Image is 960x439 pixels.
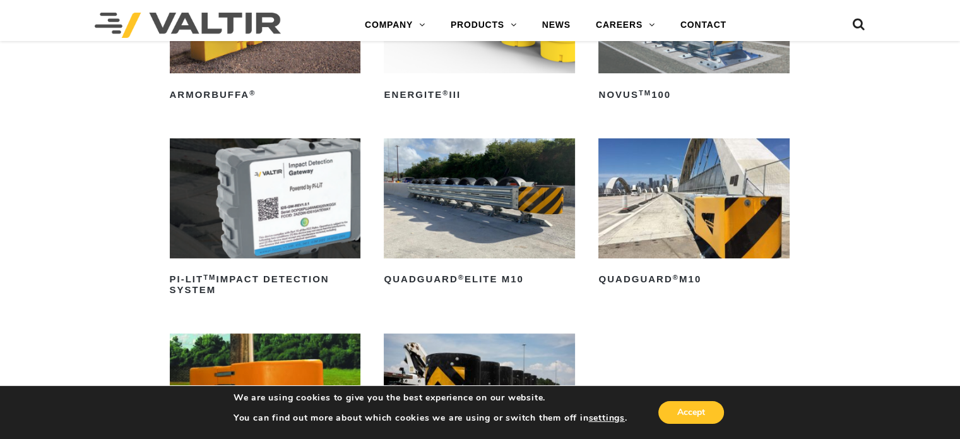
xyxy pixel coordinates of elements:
[588,412,624,424] button: settings
[170,138,361,299] a: PI-LITTMImpact Detection System
[442,89,449,97] sup: ®
[384,270,575,290] h2: QuadGuard Elite M10
[384,85,575,105] h2: ENERGITE III
[598,138,790,289] a: QuadGuard®M10
[673,274,679,281] sup: ®
[249,89,256,97] sup: ®
[668,13,739,38] a: CONTACT
[530,13,583,38] a: NEWS
[438,13,530,38] a: PRODUCTS
[203,274,216,281] sup: TM
[234,392,627,404] p: We are using cookies to give you the best experience on our website.
[583,13,668,38] a: CAREERS
[352,13,438,38] a: COMPANY
[234,412,627,424] p: You can find out more about which cookies we are using or switch them off in .
[458,274,465,281] sup: ®
[170,85,361,105] h2: ArmorBuffa
[598,270,790,290] h2: QuadGuard M10
[170,270,361,300] h2: PI-LIT Impact Detection System
[639,89,651,97] sup: TM
[598,85,790,105] h2: NOVUS 100
[384,138,575,289] a: QuadGuard®Elite M10
[658,401,724,424] button: Accept
[95,13,281,38] img: Valtir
